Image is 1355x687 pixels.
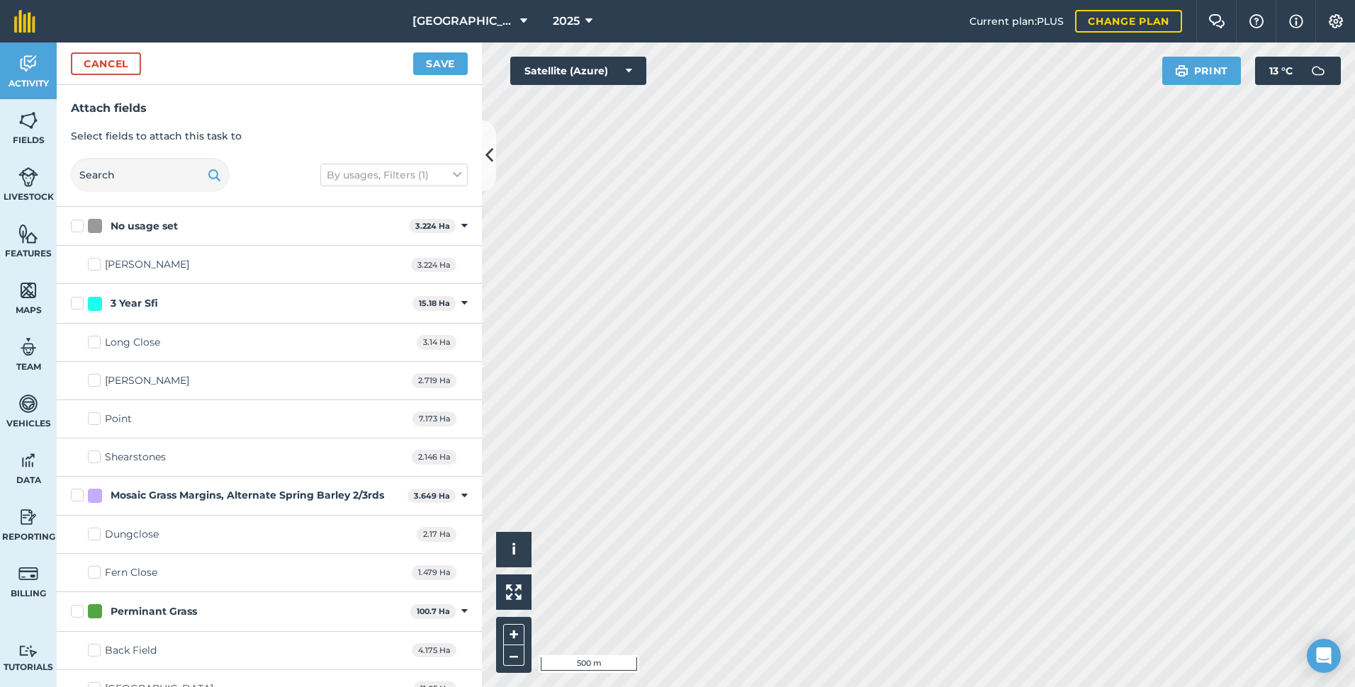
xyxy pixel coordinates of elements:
[1327,14,1344,28] img: A cog icon
[412,13,515,30] span: [GEOGRAPHIC_DATA]
[14,10,35,33] img: fieldmargin Logo
[417,335,456,350] span: 3.14 Ha
[208,166,221,183] img: svg+xml;base64,PHN2ZyB4bWxucz0iaHR0cDovL3d3dy53My5vcmcvMjAwMC9zdmciIHdpZHRoPSIxOSIgaGVpZ2h0PSIyNC...
[71,52,141,75] button: Cancel
[412,643,456,658] span: 4.175 Ha
[320,164,468,186] button: By usages, Filters (1)
[111,296,158,311] div: 3 Year Sfi
[18,223,38,244] img: svg+xml;base64,PHN2ZyB4bWxucz0iaHR0cDovL3d3dy53My5vcmcvMjAwMC9zdmciIHdpZHRoPSI1NiIgaGVpZ2h0PSI2MC...
[412,411,456,426] span: 7.173 Ha
[1304,57,1332,85] img: svg+xml;base64,PD94bWwgdmVyc2lvbj0iMS4wIiBlbmNvZGluZz0idXRmLTgiPz4KPCEtLSBHZW5lcmF0b3I6IEFkb2JlIE...
[18,280,38,301] img: svg+xml;base64,PHN2ZyB4bWxucz0iaHR0cDovL3d3dy53My5vcmcvMjAwMC9zdmciIHdpZHRoPSI1NiIgaGVpZ2h0PSI2MC...
[111,219,178,234] div: No usage set
[105,450,166,465] div: Shearstones
[105,527,159,542] div: Dungclose
[1289,13,1303,30] img: svg+xml;base64,PHN2ZyB4bWxucz0iaHR0cDovL3d3dy53My5vcmcvMjAwMC9zdmciIHdpZHRoPSIxNyIgaGVpZ2h0PSIxNy...
[1269,57,1293,85] span: 13 ° C
[18,393,38,414] img: svg+xml;base64,PD94bWwgdmVyc2lvbj0iMS4wIiBlbmNvZGluZz0idXRmLTgiPz4KPCEtLSBHZW5lcmF0b3I6IEFkb2JlIE...
[105,565,157,580] div: Fern Close
[18,336,38,358] img: svg+xml;base64,PD94bWwgdmVyc2lvbj0iMS4wIiBlbmNvZGluZz0idXRmLTgiPz4KPCEtLSBHZW5lcmF0b3I6IEFkb2JlIE...
[417,606,450,616] strong: 100.7 Ha
[18,53,38,74] img: svg+xml;base64,PD94bWwgdmVyc2lvbj0iMS4wIiBlbmNvZGluZz0idXRmLTgiPz4KPCEtLSBHZW5lcmF0b3I6IEFkb2JlIE...
[419,298,450,308] strong: 15.18 Ha
[415,221,450,231] strong: 3.224 Ha
[18,563,38,584] img: svg+xml;base64,PD94bWwgdmVyc2lvbj0iMS4wIiBlbmNvZGluZz0idXRmLTgiPz4KPCEtLSBHZW5lcmF0b3I6IEFkb2JlIE...
[105,411,132,426] div: Point
[71,128,468,144] p: Select fields to attach this task to
[412,565,456,580] span: 1.479 Ha
[411,258,456,273] span: 3.224 Ha
[105,257,189,272] div: [PERSON_NAME]
[1307,639,1341,673] div: Open Intercom Messenger
[412,450,456,465] span: 2.146 Ha
[18,166,38,188] img: svg+xml;base64,PD94bWwgdmVyc2lvbj0iMS4wIiBlbmNvZGluZz0idXRmLTgiPz4KPCEtLSBHZW5lcmF0b3I6IEFkb2JlIE...
[503,645,524,666] button: –
[512,540,516,558] span: i
[71,158,230,192] input: Search
[1075,10,1182,33] a: Change plan
[553,13,580,30] span: 2025
[1208,14,1225,28] img: Two speech bubbles overlapping with the left bubble in the forefront
[503,624,524,645] button: +
[413,52,468,75] button: Save
[105,643,157,658] div: Back Field
[969,13,1064,29] span: Current plan : PLUS
[496,532,532,567] button: i
[18,450,38,471] img: svg+xml;base64,PD94bWwgdmVyc2lvbj0iMS4wIiBlbmNvZGluZz0idXRmLTgiPz4KPCEtLSBHZW5lcmF0b3I6IEFkb2JlIE...
[18,645,38,658] img: svg+xml;base64,PD94bWwgdmVyc2lvbj0iMS4wIiBlbmNvZGluZz0idXRmLTgiPz4KPCEtLSBHZW5lcmF0b3I6IEFkb2JlIE...
[111,604,197,619] div: Perminant Grass
[1175,62,1188,79] img: svg+xml;base64,PHN2ZyB4bWxucz0iaHR0cDovL3d3dy53My5vcmcvMjAwMC9zdmciIHdpZHRoPSIxOSIgaGVpZ2h0PSIyNC...
[414,491,450,501] strong: 3.649 Ha
[18,110,38,131] img: svg+xml;base64,PHN2ZyB4bWxucz0iaHR0cDovL3d3dy53My5vcmcvMjAwMC9zdmciIHdpZHRoPSI1NiIgaGVpZ2h0PSI2MC...
[1248,14,1265,28] img: A question mark icon
[18,506,38,528] img: svg+xml;base64,PD94bWwgdmVyc2lvbj0iMS4wIiBlbmNvZGluZz0idXRmLTgiPz4KPCEtLSBHZW5lcmF0b3I6IEFkb2JlIE...
[412,373,456,388] span: 2.719 Ha
[506,584,522,600] img: Four arrows, one pointing top left, one top right, one bottom right and the last bottom left
[105,335,160,350] div: Long Close
[1255,57,1341,85] button: 13 °C
[71,99,468,118] h3: Attach fields
[1162,57,1242,85] button: Print
[417,527,456,542] span: 2.17 Ha
[510,57,646,85] button: Satellite (Azure)
[105,373,189,388] div: [PERSON_NAME]
[111,488,384,503] div: Mosaic Grass Margins, Alternate Spring Barley 2/3rds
